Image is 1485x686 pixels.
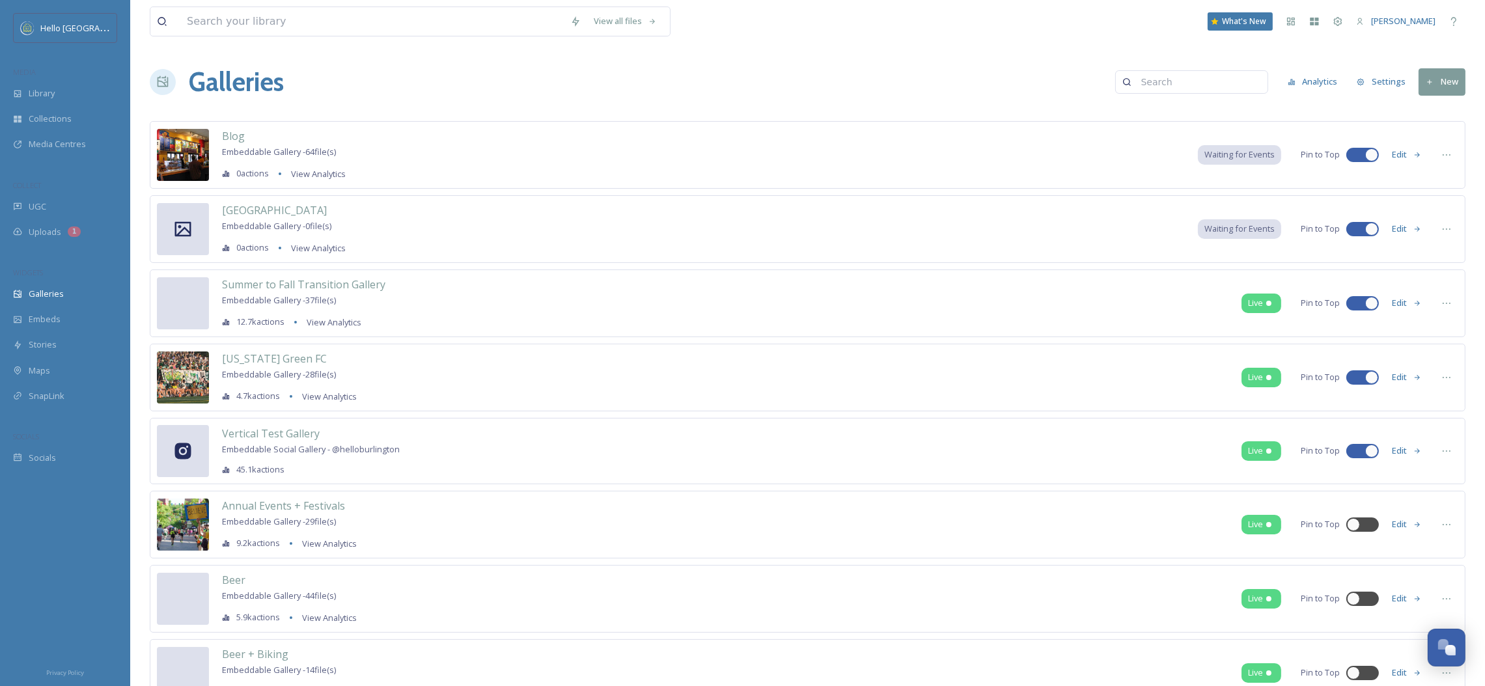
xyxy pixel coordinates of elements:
span: Waiting for Events [1204,148,1275,161]
span: Embeds [29,313,61,325]
button: Analytics [1281,69,1344,94]
span: Pin to Top [1301,518,1340,530]
span: SnapLink [29,390,64,402]
span: 9.2k actions [236,537,280,549]
span: 5.9k actions [236,611,280,624]
span: Live [1248,371,1263,383]
span: Maps [29,364,50,377]
span: Embeddable Gallery - 14 file(s) [222,664,336,676]
button: Edit [1385,660,1428,685]
button: Settings [1350,69,1412,94]
span: Embeddable Gallery - 29 file(s) [222,515,336,527]
span: MEDIA [13,67,36,77]
span: [US_STATE] Green FC [222,351,327,366]
button: New [1419,68,1465,95]
span: Socials [29,452,56,464]
span: Hello [GEOGRAPHIC_DATA] [40,21,145,34]
span: UGC [29,200,46,213]
span: [PERSON_NAME] [1371,15,1436,27]
img: 50376fc6-d3d9-4ef2-9d55-0798e182d988.jpg [157,129,209,181]
span: Pin to Top [1301,371,1340,383]
a: View Analytics [296,610,357,625]
a: [PERSON_NAME] [1350,8,1442,34]
button: Edit [1385,216,1428,241]
button: Edit [1385,290,1428,316]
a: Galleries [189,62,284,102]
span: Privacy Policy [46,668,84,677]
span: View Analytics [291,168,346,180]
img: 79015d3c-d7df-410f-b510-e496996b78a1.jpg [157,351,209,404]
span: Waiting for Events [1204,223,1275,235]
span: Galleries [29,288,64,300]
span: View Analytics [302,391,357,402]
span: Live [1248,666,1263,679]
span: Live [1248,518,1263,530]
a: View Analytics [300,314,361,330]
a: What's New [1208,12,1273,31]
span: Live [1248,445,1263,457]
img: 0d2e6264-b91f-4649-9552-e7ab5f57849f.jpg [157,499,209,551]
span: Uploads [29,226,61,238]
input: Search your library [180,7,564,36]
a: View Analytics [285,166,346,182]
span: SOCIALS [13,432,39,441]
a: Privacy Policy [46,664,84,679]
span: 0 actions [236,167,269,180]
span: Pin to Top [1301,592,1340,605]
a: Analytics [1281,69,1351,94]
span: Embeddable Gallery - 44 file(s) [222,590,336,601]
a: View all files [587,8,663,34]
span: Pin to Top [1301,666,1340,679]
button: Edit [1385,142,1428,167]
span: Pin to Top [1301,148,1340,161]
span: View Analytics [302,612,357,624]
button: Edit [1385,438,1428,463]
span: Media Centres [29,138,86,150]
span: Library [29,87,55,100]
a: View Analytics [296,536,357,551]
span: Live [1248,592,1263,605]
span: Beer [222,573,245,587]
span: 4.7k actions [236,390,280,402]
span: Embeddable Gallery - 37 file(s) [222,294,336,306]
span: Vertical Test Gallery [222,426,320,441]
img: 223706eb-8b80-44c8-8c06-0a910c6d4697.jpg [157,573,209,625]
a: View Analytics [285,240,346,256]
span: Collections [29,113,72,125]
span: Embeddable Gallery - 0 file(s) [222,220,331,232]
span: Blog [222,129,245,143]
input: Search [1135,69,1261,95]
button: Open Chat [1428,629,1465,666]
span: Stories [29,338,57,351]
span: View Analytics [302,538,357,549]
span: Embeddable Gallery - 28 file(s) [222,368,336,380]
span: Pin to Top [1301,445,1340,457]
span: 0 actions [236,241,269,254]
span: Pin to Top [1301,223,1340,235]
button: Edit [1385,512,1428,537]
span: View Analytics [291,242,346,254]
span: Annual Events + Festivals [222,499,345,513]
button: Edit [1385,364,1428,390]
img: images.png [21,21,34,34]
span: View Analytics [307,316,361,328]
img: a9bbed64-c5dd-45c5-bede-59ebb53956a8.jpg [157,277,209,329]
span: COLLECT [13,180,41,190]
span: [GEOGRAPHIC_DATA] [222,203,327,217]
a: View Analytics [296,389,357,404]
span: 45.1k actions [236,463,285,476]
span: Live [1248,297,1263,309]
span: Embeddable Gallery - 64 file(s) [222,146,336,158]
span: WIDGETS [13,268,43,277]
a: Settings [1350,69,1419,94]
span: Beer + Biking [222,647,288,661]
div: 1 [68,226,81,237]
span: Embeddable Social Gallery - @ helloburlington [222,443,400,455]
span: Summer to Fall Transition Gallery [222,277,385,292]
span: 12.7k actions [236,316,285,328]
span: Pin to Top [1301,297,1340,309]
button: Edit [1385,586,1428,611]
